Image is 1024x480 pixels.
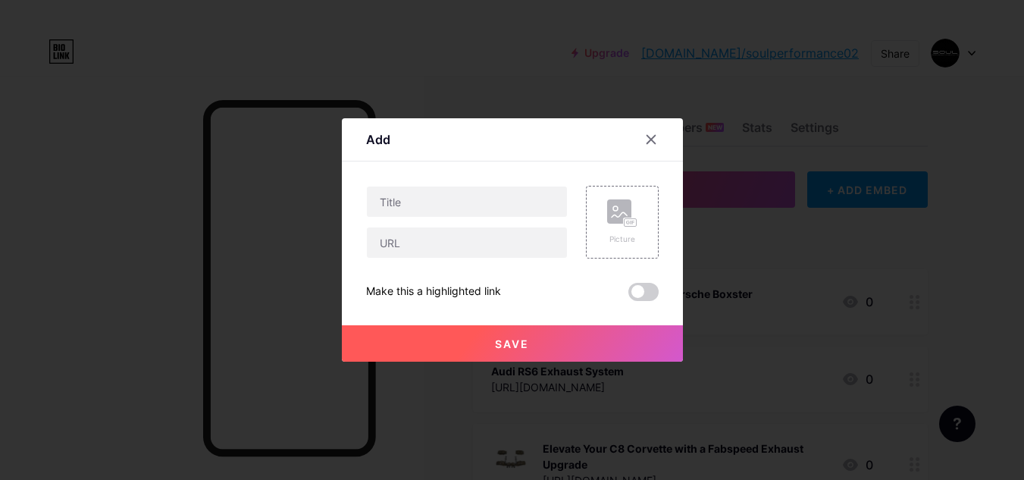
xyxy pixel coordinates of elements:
[367,187,567,217] input: Title
[366,130,390,149] div: Add
[495,337,529,350] span: Save
[366,283,501,301] div: Make this a highlighted link
[607,234,637,245] div: Picture
[367,227,567,258] input: URL
[342,325,683,362] button: Save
